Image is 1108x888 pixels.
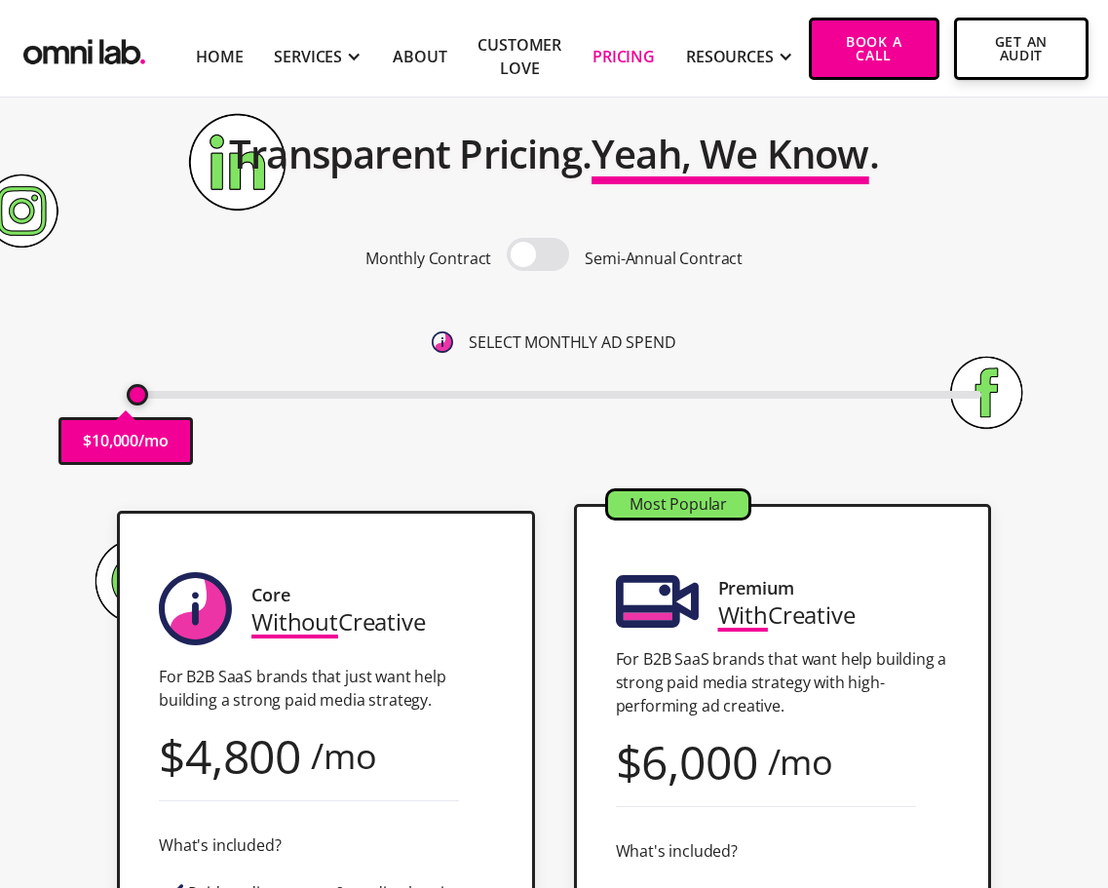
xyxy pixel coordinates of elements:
[718,601,856,628] div: Creative
[274,45,342,68] div: SERVICES
[251,582,289,608] div: Core
[229,119,879,189] h2: Transparent Pricing. .
[718,598,768,631] span: With
[469,329,675,356] p: SELECT MONTHLY AD SPEND
[251,608,426,635] div: Creative
[311,743,377,769] div: /mo
[19,27,149,69] a: home
[686,45,774,68] div: RESOURCES
[159,832,281,859] div: What's included?
[393,45,446,68] a: About
[592,45,655,68] a: Pricing
[757,662,1108,888] iframe: Chat Widget
[83,428,92,454] p: $
[954,18,1089,80] a: Get An Audit
[19,27,149,69] img: Omni Lab: B2B SaaS Demand Generation Agency
[585,246,743,272] p: Semi-Annual Contract
[718,575,794,601] div: Premium
[92,428,138,454] p: 10,000
[196,45,243,68] a: Home
[251,605,338,637] span: Without
[432,331,453,353] img: 6410812402e99d19b372aa32_omni-nav-info.svg
[616,749,642,775] div: $
[616,647,950,717] p: For B2B SaaS brands that want help building a strong paid media strategy with high-performing ad ...
[365,246,491,272] p: Monthly Contract
[159,665,493,712] p: For B2B SaaS brands that just want help building a strong paid media strategy.
[138,428,169,454] p: /mo
[592,127,869,180] span: Yeah, We Know
[185,743,301,769] div: 4,800
[809,18,939,80] a: Book a Call
[478,33,561,80] a: Customer Love
[608,491,748,518] div: Most Popular
[159,743,185,769] div: $
[641,749,757,775] div: 6,000
[616,838,738,865] div: What's included?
